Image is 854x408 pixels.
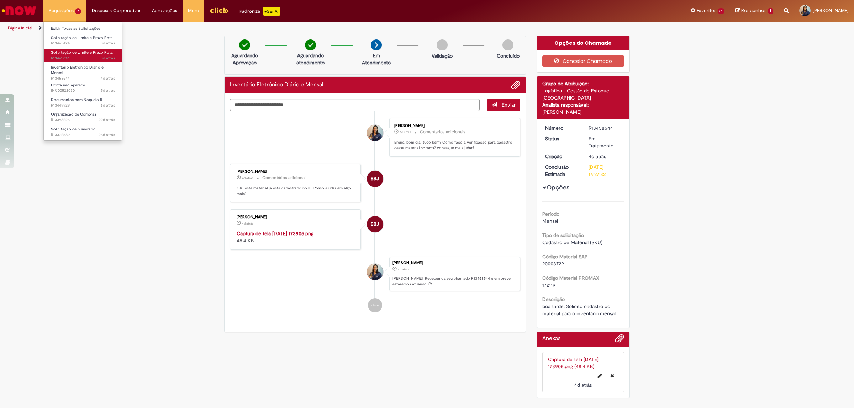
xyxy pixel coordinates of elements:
div: 28/08/2025 15:10:27 [589,153,622,160]
span: R13463424 [51,41,115,46]
span: Inventário Eletrônico Diário e Mensal [51,65,104,76]
time: 28/08/2025 15:10:27 [398,267,409,272]
li: Jamille Teixeira Rocha [230,257,520,291]
span: 6d atrás [101,103,115,108]
span: 5d atrás [101,88,115,93]
p: Concluído [497,52,520,59]
span: boa tarde. Solicito cadastro do material para o inventário mensal [542,303,616,317]
span: 4d atrás [400,130,411,134]
a: Aberto R13372589 : Solicitação de numerário [44,125,122,139]
span: Cadastro de Material (SKU) [542,239,602,246]
div: [PERSON_NAME] [542,108,624,116]
img: check-circle-green.png [305,39,316,50]
span: Organização de Compras [51,112,96,117]
b: Descrição [542,296,565,302]
time: 07/08/2025 17:14:06 [99,132,115,138]
time: 28/08/2025 17:42:11 [242,221,253,226]
button: Enviar [487,99,520,111]
div: Jamille Teixeira Rocha [367,264,383,280]
small: Comentários adicionais [420,129,465,135]
b: Código Material PROMAX [542,275,599,281]
div: [DATE] 16:27:32 [589,163,622,178]
span: R13461907 [51,55,115,61]
span: BBJ [371,216,379,233]
time: 26/08/2025 17:22:09 [101,103,115,108]
span: 3d atrás [101,41,115,46]
span: Despesas Corporativas [92,7,141,14]
a: Aberto R13449929 : Documentos com Bloqueio R [44,96,122,109]
b: Período [542,211,559,217]
ul: Trilhas de página [5,22,564,35]
span: R13449929 [51,103,115,108]
span: 4d atrás [242,176,253,180]
span: Conta não aparece [51,82,85,88]
dt: Criação [540,153,584,160]
span: Enviar [502,102,516,108]
p: Validação [432,52,453,59]
b: Tipo de solicitação [542,232,584,238]
span: Mensal [542,218,558,224]
dt: Status [540,135,584,142]
button: Adicionar anexos [615,334,624,347]
div: [PERSON_NAME] [237,215,355,219]
time: 29/08/2025 16:24:16 [101,41,115,46]
img: arrow-next.png [371,39,382,50]
button: Editar nome de arquivo Captura de tela 2025-08-28 173905.png [594,370,606,381]
div: Grupo de Atribuição: [542,80,624,87]
h2: Inventário Eletrônico Diário e Mensal Histórico de tíquete [230,82,323,88]
a: Captura de tela [DATE] 173905.png [237,230,313,237]
span: 4d atrás [242,221,253,226]
button: Cancelar Chamado [542,55,624,67]
span: 172119 [542,282,555,288]
time: 29/08/2025 11:35:31 [101,55,115,61]
p: Breno, bom dia. tudo bem? Como faço a verificação para cadastro desse material no wms? consegue m... [394,140,513,151]
span: R13372589 [51,132,115,138]
button: Adicionar anexos [511,80,520,90]
p: Em Atendimento [359,52,394,66]
img: ServiceNow [1,4,37,18]
a: Exibir Todas as Solicitações [44,25,122,33]
span: Solicitação de Limite e Prazo Rota [51,50,113,55]
p: Aguardando Aprovação [227,52,262,66]
span: More [188,7,199,14]
ul: Requisições [43,21,122,141]
div: Em Tratamento [589,135,622,149]
p: Olá, este material já esta cadastrado no IE. Posso ajudar em algo mais? [237,186,355,197]
time: 28/08/2025 15:10:27 [589,153,606,160]
p: +GenAi [263,7,280,16]
div: Analista responsável: [542,101,624,108]
span: 4d atrás [398,267,409,272]
a: Rascunhos [735,7,773,14]
time: 28/08/2025 15:10:29 [101,76,115,81]
button: Excluir Captura de tela 2025-08-28 173905.png [606,370,618,381]
span: 3d atrás [101,55,115,61]
img: click_logo_yellow_360x200.png [210,5,229,16]
div: Opções do Chamado [537,36,630,50]
dt: Conclusão Estimada [540,163,584,178]
ul: Histórico de tíquete [230,111,520,320]
time: 11/08/2025 08:18:03 [99,117,115,123]
time: 27/08/2025 11:42:32 [101,88,115,93]
p: Aguardando atendimento [293,52,328,66]
span: Solicitação de Limite e Prazo Rota [51,35,113,41]
span: Requisições [49,7,74,14]
a: Página inicial [8,25,32,31]
span: INC00522030 [51,88,115,93]
span: BBJ [371,170,379,187]
div: 48.4 KB [237,230,355,244]
time: 28/08/2025 17:42:11 [574,382,592,388]
p: [PERSON_NAME]! Recebemos seu chamado R13458544 e em breve estaremos atuando. [392,276,516,287]
small: Comentários adicionais [262,175,308,181]
img: check-circle-green.png [239,39,250,50]
span: 20003729 [542,261,564,267]
span: 4d atrás [101,76,115,81]
div: [PERSON_NAME] [392,261,516,265]
div: Jamille Teixeira Rocha [367,125,383,141]
time: 28/08/2025 17:42:59 [242,176,253,180]
span: Solicitação de numerário [51,127,96,132]
span: Rascunhos [741,7,767,14]
a: Aberto R13458544 : Inventário Eletrônico Diário e Mensal [44,64,122,79]
time: 29/08/2025 08:22:04 [400,130,411,134]
div: R13458544 [589,124,622,131]
a: Aberto INC00522030 : Conta não aparece [44,81,122,95]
